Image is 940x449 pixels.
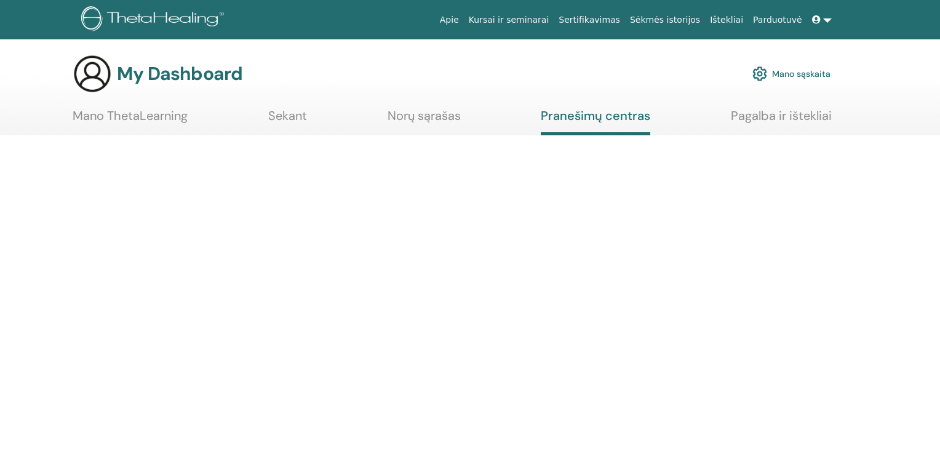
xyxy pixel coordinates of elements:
[705,9,748,31] a: Ištekliai
[73,54,112,93] img: generic-user-icon.jpg
[752,63,767,84] img: cog.svg
[731,108,832,132] a: Pagalba ir ištekliai
[748,9,807,31] a: Parduotuvė
[268,108,307,132] a: Sekant
[117,63,242,85] h3: My Dashboard
[541,108,650,135] a: Pranešimų centras
[625,9,705,31] a: Sėkmės istorijos
[73,108,188,132] a: Mano ThetaLearning
[464,9,554,31] a: Kursai ir seminarai
[435,9,464,31] a: Apie
[81,6,228,34] img: logo.png
[554,9,625,31] a: Sertifikavimas
[388,108,461,132] a: Norų sąrašas
[752,60,830,87] a: Mano sąskaita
